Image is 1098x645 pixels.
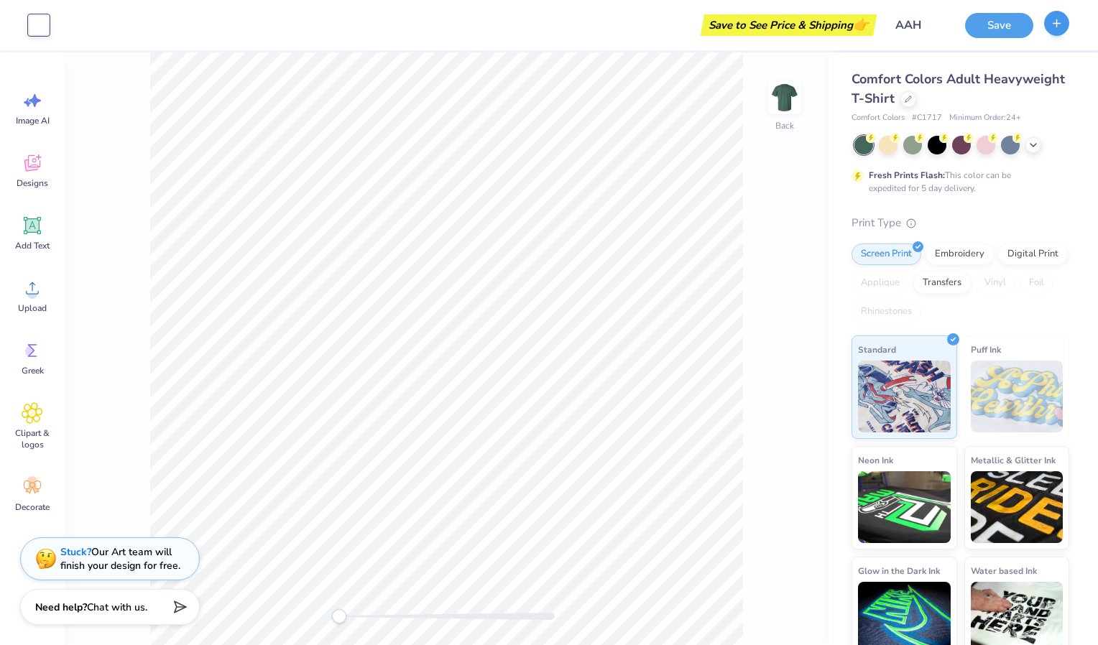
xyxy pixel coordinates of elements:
[971,471,1064,543] img: Metallic & Glitter Ink
[869,169,1046,195] div: This color can be expedited for 5 day delivery.
[971,342,1001,357] span: Puff Ink
[884,11,954,40] input: Untitled Design
[17,177,48,189] span: Designs
[15,501,50,513] span: Decorate
[852,272,909,294] div: Applique
[770,83,799,112] img: Back
[858,453,893,468] span: Neon Ink
[852,70,1065,107] span: Comfort Colors Adult Heavyweight T-Shirt
[852,243,921,265] div: Screen Print
[971,361,1064,432] img: Puff Ink
[9,427,56,450] span: Clipart & logos
[926,243,994,265] div: Embroidery
[858,471,951,543] img: Neon Ink
[965,13,1033,38] button: Save
[18,302,47,314] span: Upload
[1020,272,1053,294] div: Foil
[775,119,794,132] div: Back
[912,112,942,124] span: # C1717
[87,600,147,614] span: Chat with us.
[853,16,869,33] span: 👉
[852,215,1069,231] div: Print Type
[852,301,921,322] div: Rhinestones
[858,361,951,432] img: Standard
[858,342,896,357] span: Standard
[704,14,873,36] div: Save to See Price & Shipping
[869,170,945,181] strong: Fresh Prints Flash:
[15,240,50,251] span: Add Text
[858,563,940,578] span: Glow in the Dark Ink
[35,600,87,614] strong: Need help?
[60,545,180,572] div: Our Art team will finish your design for free.
[971,453,1056,468] span: Metallic & Glitter Ink
[60,545,91,559] strong: Stuck?
[22,365,44,376] span: Greek
[852,112,905,124] span: Comfort Colors
[975,272,1015,294] div: Vinyl
[913,272,971,294] div: Transfers
[998,243,1068,265] div: Digital Print
[949,112,1021,124] span: Minimum Order: 24 +
[332,609,346,623] div: Accessibility label
[16,115,50,126] span: Image AI
[971,563,1037,578] span: Water based Ink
